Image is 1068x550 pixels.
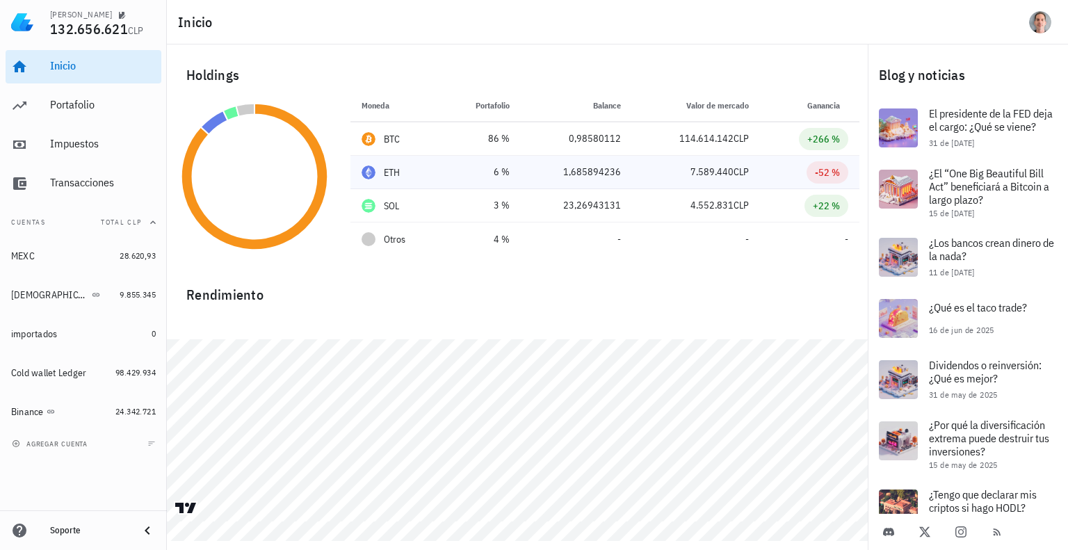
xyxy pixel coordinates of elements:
[617,233,621,245] span: -
[50,19,128,38] span: 132.656.621
[50,59,156,72] div: Inicio
[178,11,218,33] h1: Inicio
[6,356,161,389] a: Cold wallet Ledger 98.429.934
[868,349,1068,410] a: Dividendos o reinversión: ¿Qué es mejor? 31 de may de 2025
[175,273,859,306] div: Rendimiento
[868,227,1068,288] a: ¿Los bancos crean dinero de la nada? 11 de [DATE]
[362,199,375,213] div: SOL-icon
[128,24,144,37] span: CLP
[362,165,375,179] div: ETH-icon
[50,525,128,536] div: Soporte
[521,89,632,122] th: Balance
[813,199,840,213] div: +22 %
[453,131,510,146] div: 86 %
[807,100,848,111] span: Ganancia
[868,478,1068,540] a: ¿Tengo que declarar mis criptos si hago HODL?
[11,11,33,33] img: LedgiFi
[6,239,161,273] a: MEXC 28.620,93
[807,132,840,146] div: +266 %
[745,233,749,245] span: -
[929,267,975,277] span: 11 de [DATE]
[734,165,749,178] span: CLP
[929,389,998,400] span: 31 de may de 2025
[175,53,859,97] div: Holdings
[453,232,510,247] div: 4 %
[362,132,375,146] div: BTC-icon
[532,165,621,179] div: 1,685894236
[6,206,161,239] button: CuentasTotal CLP
[384,232,405,247] span: Otros
[868,53,1068,97] div: Blog y noticias
[442,89,521,122] th: Portafolio
[929,325,994,335] span: 16 de jun de 2025
[532,198,621,213] div: 23,26943131
[929,460,998,470] span: 15 de may de 2025
[11,289,89,301] div: [DEMOGRAPHIC_DATA]
[868,97,1068,159] a: El presidente de la FED deja el cargo: ¿Qué se viene? 31 de [DATE]
[868,288,1068,349] a: ¿Qué es el taco trade? 16 de jun de 2025
[453,165,510,179] div: 6 %
[868,410,1068,478] a: ¿Por qué la diversificación extrema puede destruir tus inversiones? 15 de may de 2025
[6,128,161,161] a: Impuestos
[929,166,1049,207] span: ¿El “One Big Beautiful Bill Act” beneficiará a Bitcoin a largo plazo?
[868,159,1068,227] a: ¿El “One Big Beautiful Bill Act” beneficiará a Bitcoin a largo plazo? 15 de [DATE]
[929,208,975,218] span: 15 de [DATE]
[15,439,88,448] span: agregar cuenta
[690,165,734,178] span: 7.589.440
[384,165,400,179] div: ETH
[8,437,94,451] button: agregar cuenta
[734,132,749,145] span: CLP
[120,250,156,261] span: 28.620,93
[632,89,760,122] th: Valor de mercado
[50,176,156,189] div: Transacciones
[6,395,161,428] a: Binance 24.342.721
[50,98,156,111] div: Portafolio
[690,199,734,211] span: 4.552.831
[929,300,1027,314] span: ¿Qué es el taco trade?
[115,406,156,416] span: 24.342.721
[115,367,156,378] span: 98.429.934
[120,289,156,300] span: 9.855.345
[11,328,58,340] div: importados
[929,487,1037,515] span: ¿Tengo que declarar mis criptos si hago HODL?
[929,106,1053,134] span: El presidente de la FED deja el cargo: ¿Qué se viene?
[11,406,44,418] div: Binance
[453,198,510,213] div: 3 %
[679,132,734,145] span: 114.614.142
[6,317,161,350] a: importados 0
[929,236,1054,263] span: ¿Los bancos crean dinero de la nada?
[929,138,975,148] span: 31 de [DATE]
[50,137,156,150] div: Impuestos
[929,358,1042,385] span: Dividendos o reinversión: ¿Qué es mejor?
[101,218,142,227] span: Total CLP
[6,89,161,122] a: Portafolio
[734,199,749,211] span: CLP
[174,501,198,515] a: Charting by TradingView
[929,418,1049,458] span: ¿Por qué la diversificación extrema puede destruir tus inversiones?
[384,132,400,146] div: BTC
[6,167,161,200] a: Transacciones
[152,328,156,339] span: 0
[6,278,161,312] a: [DEMOGRAPHIC_DATA] 9.855.345
[815,165,840,179] div: -52 %
[532,131,621,146] div: 0,98580112
[11,367,87,379] div: Cold wallet Ledger
[11,250,35,262] div: MEXC
[384,199,400,213] div: SOL
[6,50,161,83] a: Inicio
[845,233,848,245] span: -
[1029,11,1051,33] div: avatar
[50,9,112,20] div: [PERSON_NAME]
[350,89,442,122] th: Moneda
